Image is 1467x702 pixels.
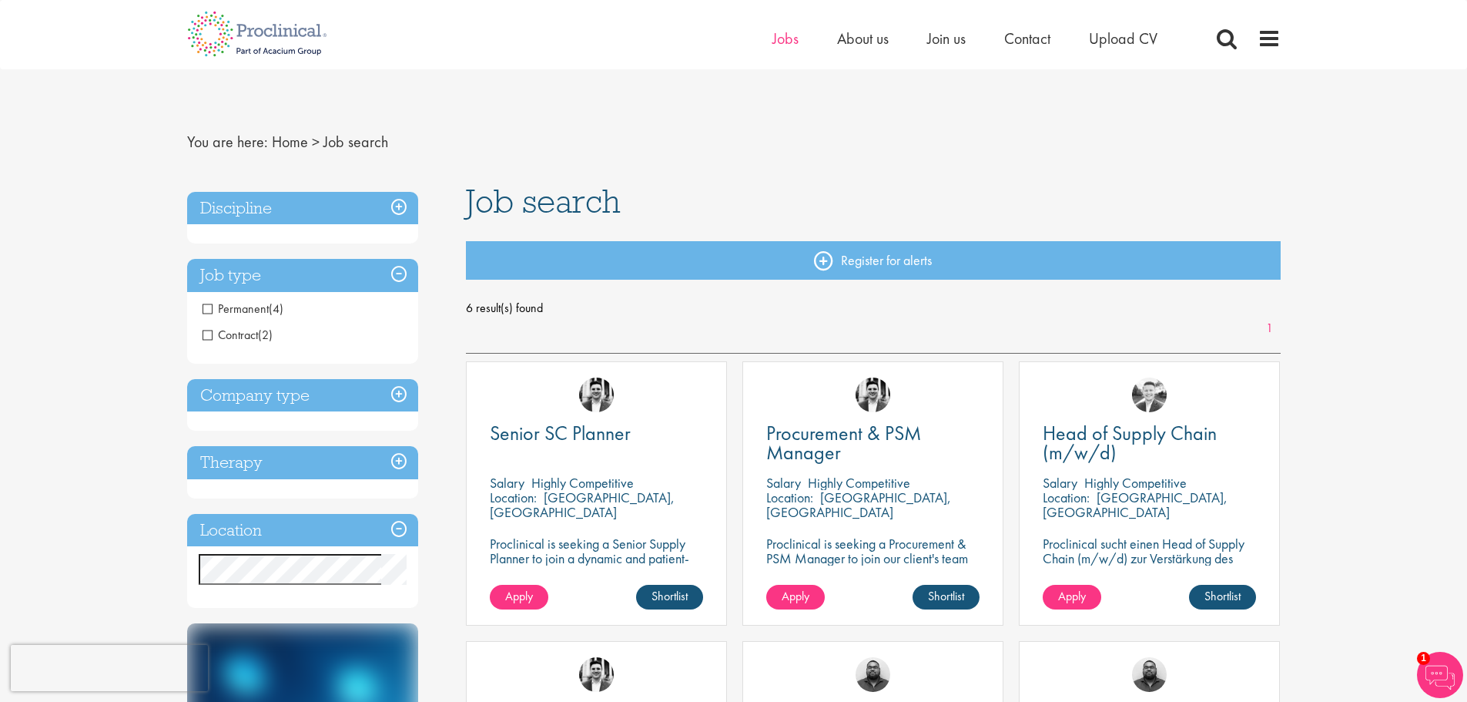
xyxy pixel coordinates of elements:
p: [GEOGRAPHIC_DATA], [GEOGRAPHIC_DATA] [490,489,675,521]
h3: Company type [187,379,418,412]
iframe: reCAPTCHA [11,645,208,691]
span: Salary [490,474,524,492]
a: Jobs [772,29,799,49]
a: Procurement & PSM Manager [766,424,980,462]
span: 1 [1417,652,1430,665]
span: Permanent [203,301,269,317]
p: Highly Competitive [808,474,910,492]
span: Apply [782,588,809,604]
p: Proclinical sucht einen Head of Supply Chain (m/w/d) zur Verstärkung des Teams unseres Kunden in ... [1043,536,1256,595]
a: Register for alerts [466,241,1281,280]
h3: Job type [187,259,418,292]
a: Shortlist [1189,585,1256,610]
h3: Therapy [187,446,418,479]
span: Contract [203,327,258,343]
h3: Discipline [187,192,418,225]
a: Contact [1004,29,1050,49]
span: Contract [203,327,273,343]
span: Location: [1043,489,1090,506]
img: Ashley Bennett [1132,657,1167,692]
p: [GEOGRAPHIC_DATA], [GEOGRAPHIC_DATA] [766,489,951,521]
img: Edward Little [579,657,614,692]
a: Apply [1043,585,1101,610]
img: Edward Little [856,378,890,412]
p: Proclinical is seeking a Procurement & PSM Manager to join our client's team in [GEOGRAPHIC_DATA]. [766,536,980,580]
p: Proclinical is seeking a Senior Supply Planner to join a dynamic and patient-focused team within ... [490,536,703,595]
a: Apply [490,585,548,610]
img: Chatbot [1417,652,1463,698]
span: Apply [1058,588,1086,604]
span: (4) [269,301,283,317]
span: > [312,132,320,152]
span: Apply [505,588,533,604]
span: You are here: [187,132,268,152]
span: Job search [323,132,388,152]
a: About us [837,29,889,49]
img: Lukas Eckert [1132,378,1167,412]
span: Salary [766,474,801,492]
img: Ashley Bennett [856,657,890,692]
a: breadcrumb link [272,132,308,152]
a: 1 [1258,320,1281,338]
span: Location: [490,489,537,506]
p: Highly Competitive [1084,474,1187,492]
span: Location: [766,489,813,506]
a: Join us [927,29,966,49]
span: Permanent [203,301,283,317]
a: Apply [766,585,825,610]
span: (2) [258,327,273,343]
span: 6 result(s) found [466,297,1281,320]
h3: Location [187,514,418,547]
a: Upload CV [1089,29,1157,49]
a: Head of Supply Chain (m/w/d) [1043,424,1256,462]
a: Shortlist [636,585,703,610]
span: Job search [466,180,621,222]
span: Procurement & PSM Manager [766,420,921,465]
a: Senior SC Planner [490,424,703,443]
a: Shortlist [913,585,980,610]
p: Highly Competitive [531,474,634,492]
p: [GEOGRAPHIC_DATA], [GEOGRAPHIC_DATA] [1043,489,1228,521]
span: Senior SC Planner [490,420,631,446]
span: Head of Supply Chain (m/w/d) [1043,420,1217,465]
img: Edward Little [579,378,614,412]
span: Salary [1043,474,1077,492]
